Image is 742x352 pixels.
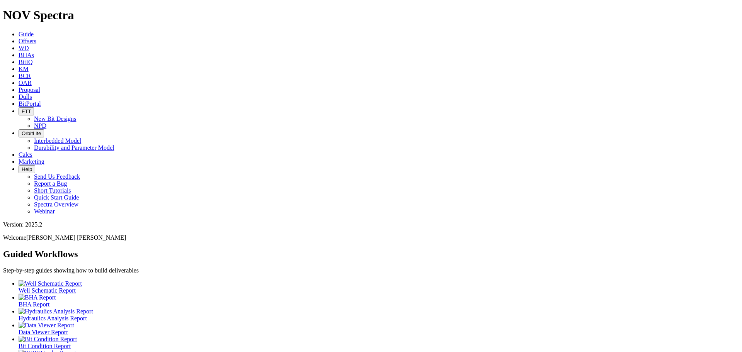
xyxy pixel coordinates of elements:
[3,8,739,22] h1: NOV Spectra
[19,280,82,287] img: Well Schematic Report
[3,221,739,228] div: Version: 2025.2
[34,137,81,144] a: Interbedded Model
[3,249,739,259] h2: Guided Workflows
[19,280,739,294] a: Well Schematic Report Well Schematic Report
[19,165,35,173] button: Help
[34,144,114,151] a: Durability and Parameter Model
[19,31,34,37] a: Guide
[22,166,32,172] span: Help
[3,234,739,241] p: Welcome
[22,130,41,136] span: OrbitLite
[19,38,36,44] a: Offsets
[19,336,739,349] a: Bit Condition Report Bit Condition Report
[19,73,31,79] a: BCR
[34,173,80,180] a: Send Us Feedback
[22,108,31,114] span: FTT
[19,294,739,308] a: BHA Report BHA Report
[19,287,76,294] span: Well Schematic Report
[19,301,49,308] span: BHA Report
[19,322,739,335] a: Data Viewer Report Data Viewer Report
[19,308,739,322] a: Hydraulics Analysis Report Hydraulics Analysis Report
[19,315,87,322] span: Hydraulics Analysis Report
[19,308,93,315] img: Hydraulics Analysis Report
[26,234,126,241] span: [PERSON_NAME] [PERSON_NAME]
[19,66,29,72] a: KM
[34,208,55,215] a: Webinar
[19,80,32,86] a: OAR
[34,194,79,201] a: Quick Start Guide
[19,343,71,349] span: Bit Condition Report
[19,100,41,107] a: BitPortal
[34,122,46,129] a: NPD
[19,93,32,100] a: Dulls
[34,180,67,187] a: Report a Bug
[19,329,68,335] span: Data Viewer Report
[19,322,74,329] img: Data Viewer Report
[19,158,44,165] a: Marketing
[19,294,56,301] img: BHA Report
[19,45,29,51] a: WD
[19,129,44,137] button: OrbitLite
[19,59,32,65] a: BitIQ
[19,151,32,158] a: Calcs
[34,201,78,208] a: Spectra Overview
[19,336,77,343] img: Bit Condition Report
[19,107,34,115] button: FTT
[19,52,34,58] a: BHAs
[34,187,71,194] a: Short Tutorials
[3,267,739,274] p: Step-by-step guides showing how to build deliverables
[34,115,76,122] a: New Bit Designs
[19,86,40,93] a: Proposal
